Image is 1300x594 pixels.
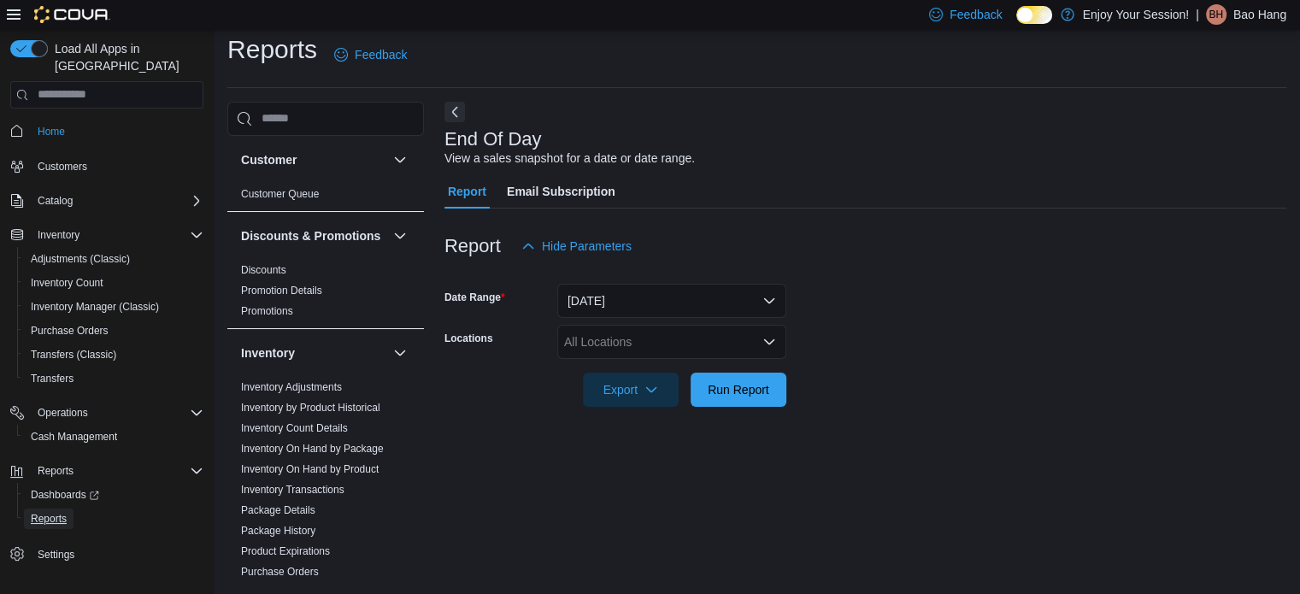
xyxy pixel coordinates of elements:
[17,483,210,507] a: Dashboards
[708,381,769,398] span: Run Report
[3,401,210,425] button: Operations
[583,373,679,407] button: Export
[31,461,203,481] span: Reports
[1233,4,1286,25] p: Bao Hang
[38,194,73,208] span: Catalog
[241,263,286,277] span: Discounts
[542,238,632,255] span: Hide Parameters
[444,236,501,256] h3: Report
[515,229,638,263] button: Hide Parameters
[448,174,486,209] span: Report
[241,402,380,414] a: Inventory by Product Historical
[31,403,95,423] button: Operations
[241,381,342,393] a: Inventory Adjustments
[17,507,210,531] button: Reports
[444,332,493,345] label: Locations
[1206,4,1226,25] div: Bao Hang
[31,543,203,564] span: Settings
[31,156,94,177] a: Customers
[31,544,81,565] a: Settings
[38,406,88,420] span: Operations
[17,425,210,449] button: Cash Management
[241,227,386,244] button: Discounts & Promotions
[24,321,115,341] a: Purchase Orders
[3,189,210,213] button: Catalog
[24,344,123,365] a: Transfers (Classic)
[31,191,79,211] button: Catalog
[227,32,317,67] h1: Reports
[241,462,379,476] span: Inventory On Hand by Product
[1016,24,1017,25] span: Dark Mode
[24,249,137,269] a: Adjustments (Classic)
[24,485,203,505] span: Dashboards
[241,484,344,496] a: Inventory Transactions
[31,300,159,314] span: Inventory Manager (Classic)
[241,565,319,579] span: Purchase Orders
[241,344,386,362] button: Inventory
[241,483,344,497] span: Inventory Transactions
[241,524,315,538] span: Package History
[241,422,348,434] a: Inventory Count Details
[31,156,203,177] span: Customers
[31,324,109,338] span: Purchase Orders
[241,442,384,456] span: Inventory On Hand by Package
[34,6,110,23] img: Cova
[241,463,379,475] a: Inventory On Hand by Product
[327,38,414,72] a: Feedback
[3,459,210,483] button: Reports
[950,6,1002,23] span: Feedback
[24,368,203,389] span: Transfers
[241,443,384,455] a: Inventory On Hand by Package
[24,273,110,293] a: Inventory Count
[390,343,410,363] button: Inventory
[24,368,80,389] a: Transfers
[355,46,407,63] span: Feedback
[38,548,74,562] span: Settings
[31,121,203,142] span: Home
[241,401,380,415] span: Inventory by Product Historical
[38,160,87,173] span: Customers
[227,184,424,211] div: Customer
[691,373,786,407] button: Run Report
[24,297,203,317] span: Inventory Manager (Classic)
[241,503,315,517] span: Package Details
[1083,4,1190,25] p: Enjoy Your Session!
[24,426,124,447] a: Cash Management
[241,421,348,435] span: Inventory Count Details
[241,304,293,318] span: Promotions
[444,150,695,168] div: View a sales snapshot for a date or date range.
[3,154,210,179] button: Customers
[31,512,67,526] span: Reports
[24,273,203,293] span: Inventory Count
[31,430,117,444] span: Cash Management
[241,187,319,201] span: Customer Queue
[241,504,315,516] a: Package Details
[3,119,210,144] button: Home
[38,125,65,138] span: Home
[17,295,210,319] button: Inventory Manager (Classic)
[1209,4,1223,25] span: BH
[17,367,210,391] button: Transfers
[17,343,210,367] button: Transfers (Classic)
[1196,4,1199,25] p: |
[241,566,319,578] a: Purchase Orders
[31,225,203,245] span: Inventory
[593,373,668,407] span: Export
[241,380,342,394] span: Inventory Adjustments
[444,129,542,150] h3: End Of Day
[31,252,130,266] span: Adjustments (Classic)
[241,151,297,168] h3: Customer
[3,541,210,566] button: Settings
[31,488,99,502] span: Dashboards
[241,284,322,297] span: Promotion Details
[227,260,424,328] div: Discounts & Promotions
[48,40,203,74] span: Load All Apps in [GEOGRAPHIC_DATA]
[762,335,776,349] button: Open list of options
[24,344,203,365] span: Transfers (Classic)
[241,344,295,362] h3: Inventory
[31,225,86,245] button: Inventory
[24,426,203,447] span: Cash Management
[38,228,79,242] span: Inventory
[24,321,203,341] span: Purchase Orders
[241,545,330,557] a: Product Expirations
